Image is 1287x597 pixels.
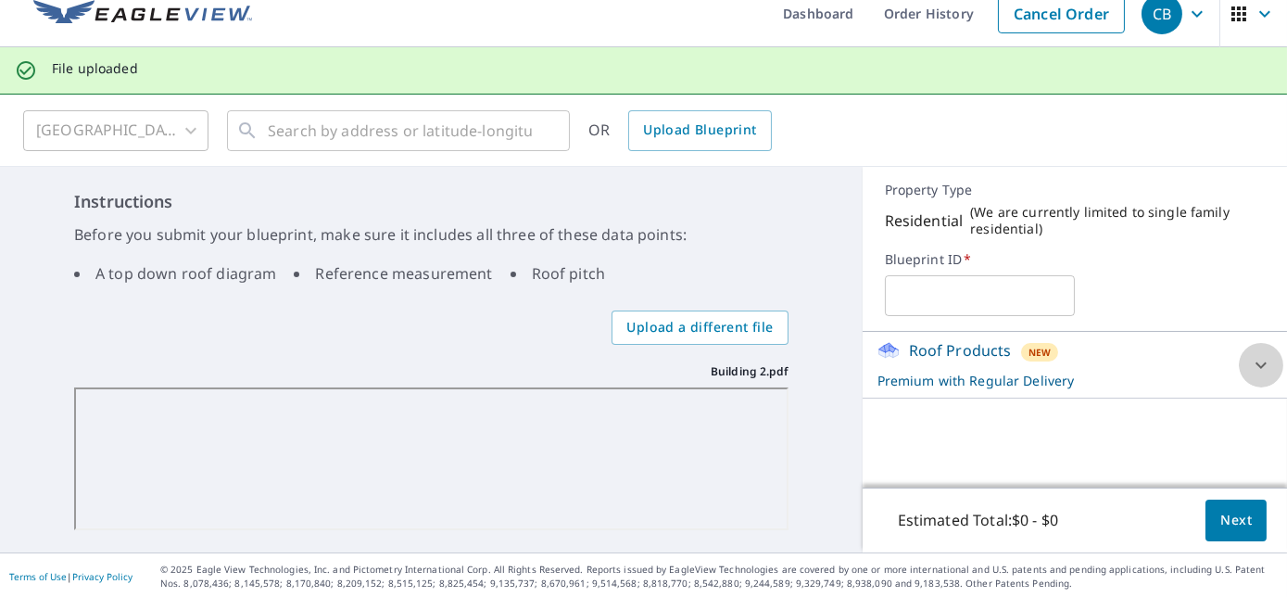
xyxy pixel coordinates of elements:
[711,363,789,380] p: Building 2.pdf
[885,182,1265,198] p: Property Type
[74,223,789,246] p: Before you submit your blueprint, make sure it includes all three of these data points:
[877,339,1272,390] div: Roof ProductsNewPremium with Regular Delivery
[885,251,1265,268] label: Blueprint ID
[1028,345,1052,360] span: New
[52,60,138,77] p: File uploaded
[1205,500,1267,541] button: Next
[511,262,606,285] li: Roof pitch
[628,110,771,151] a: Upload Blueprint
[877,371,1239,390] p: Premium with Regular Delivery
[588,110,772,151] div: OR
[970,204,1265,237] p: ( We are currently limited to single family residential )
[643,119,756,142] span: Upload Blueprint
[268,105,532,157] input: Search by address or latitude-longitude
[1220,509,1252,532] span: Next
[74,189,789,214] h6: Instructions
[9,570,67,583] a: Terms of Use
[885,210,964,232] p: Residential
[612,311,788,345] label: Upload a different file
[909,339,1012,362] p: Roof Products
[74,387,789,530] iframe: Building 2.pdf
[160,563,1278,591] p: © 2025 Eagle View Technologies, Inc. and Pictometry International Corp. All Rights Reserved. Repo...
[23,105,208,157] div: [GEOGRAPHIC_DATA]
[883,500,1073,540] p: Estimated Total: $0 - $0
[72,570,132,583] a: Privacy Policy
[626,316,773,339] span: Upload a different file
[9,571,132,582] p: |
[74,262,276,285] li: A top down roof diagram
[294,262,492,285] li: Reference measurement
